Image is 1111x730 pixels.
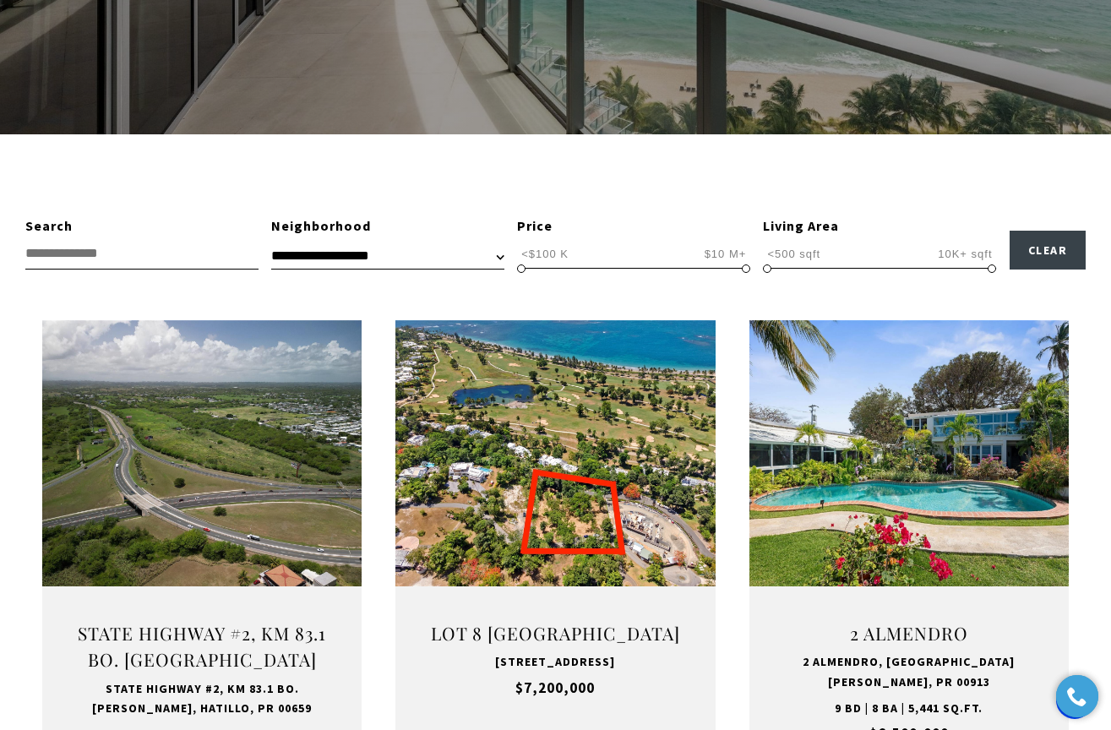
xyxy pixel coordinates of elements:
span: $10 M+ [700,246,751,262]
div: Living Area [763,215,996,237]
div: Price [517,215,750,237]
div: Neighborhood [271,215,504,237]
div: Search [25,215,259,237]
span: 10K+ sqft [934,246,996,262]
span: <500 sqft [763,246,825,262]
button: Clear [1010,231,1086,270]
span: <$100 K [517,246,573,262]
